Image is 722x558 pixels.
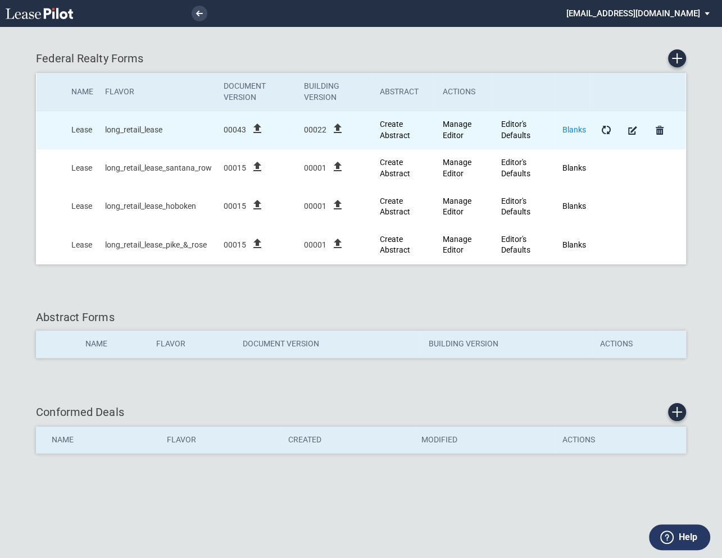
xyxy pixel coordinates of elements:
[380,120,410,140] a: Create new Abstract
[251,237,264,250] i: file_upload
[251,160,264,173] i: file_upload
[380,158,410,178] a: Create new Abstract
[598,122,614,138] a: Form Updates
[668,49,686,67] a: Create new Form
[331,243,344,252] label: file_upload
[501,196,530,217] a: Editor's Defaults
[251,198,264,212] i: file_upload
[443,196,471,217] a: Manage Editor
[251,166,264,175] label: file_upload
[63,226,97,264] td: Lease
[626,124,639,137] md-icon: Manage Form
[78,331,148,358] th: Name
[251,128,264,137] label: file_upload
[380,235,410,255] a: Create new Abstract
[372,73,435,111] th: Abstract
[435,73,493,111] th: Actions
[562,202,586,211] a: Blanks
[251,122,264,135] i: file_upload
[224,240,246,251] span: 00015
[443,158,471,178] a: Manage Editor
[63,187,97,226] td: Lease
[443,120,471,140] a: Manage Editor
[414,427,555,454] th: Modified
[331,166,344,175] label: file_upload
[679,530,697,545] label: Help
[296,73,371,111] th: Building Version
[331,128,344,137] label: file_upload
[331,237,344,250] i: file_upload
[36,49,686,67] div: Federal Realty Forms
[159,427,280,454] th: Flavor
[216,73,297,111] th: Document Version
[63,73,97,111] th: Name
[443,235,471,255] a: Manage Editor
[649,524,710,550] button: Help
[63,149,97,187] td: Lease
[653,124,666,137] md-icon: Delete Form
[421,331,592,358] th: Building Version
[37,187,686,226] tr: Created At: 2025-09-08T12:25:45-04:00; Updated At: 2025-09-11T14:59:50-04:00
[592,331,685,358] th: Actions
[331,122,344,135] i: file_upload
[97,226,216,264] td: long_retail_lease_pike_&_rose
[562,240,586,249] a: Blanks
[97,149,216,187] td: long_retail_lease_santana_row
[501,158,530,178] a: Editor's Defaults
[251,243,264,252] label: file_upload
[235,331,421,358] th: Document Version
[625,122,641,138] a: Manage Form
[562,163,586,172] a: Blanks
[280,427,414,454] th: Created
[304,240,326,251] span: 00001
[36,427,159,454] th: Name
[224,125,246,136] span: 00043
[562,125,586,134] a: Blanks
[380,196,410,217] a: Create new Abstract
[501,120,530,140] a: Editor's Defaults
[555,427,686,454] th: Actions
[652,122,667,138] a: Delete Form
[224,201,246,212] span: 00015
[304,163,326,174] span: 00001
[331,204,344,213] label: file_upload
[36,309,686,325] div: Abstract Forms
[304,201,326,212] span: 00001
[97,111,216,149] td: long_retail_lease
[36,403,686,421] div: Conformed Deals
[37,149,686,187] tr: Created At: 2025-09-08T12:46:47-04:00; Updated At: 2025-09-11T14:59:57-04:00
[304,125,326,136] span: 00022
[331,160,344,173] i: file_upload
[37,111,686,149] tr: Created At: 2025-09-08T11:46:48-04:00; Updated At: 2025-09-11T14:59:46-04:00
[599,124,612,137] md-icon: Form Updates
[668,403,686,421] a: Create new conformed deal
[97,187,216,226] td: long_retail_lease_hoboken
[63,111,97,149] td: Lease
[37,226,686,264] tr: Created At: 2025-09-08T14:26:14-04:00; Updated At: 2025-09-11T15:00:01-04:00
[331,198,344,212] i: file_upload
[251,204,264,213] label: file_upload
[148,331,235,358] th: Flavor
[501,235,530,255] a: Editor's Defaults
[97,73,216,111] th: Flavor
[224,163,246,174] span: 00015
